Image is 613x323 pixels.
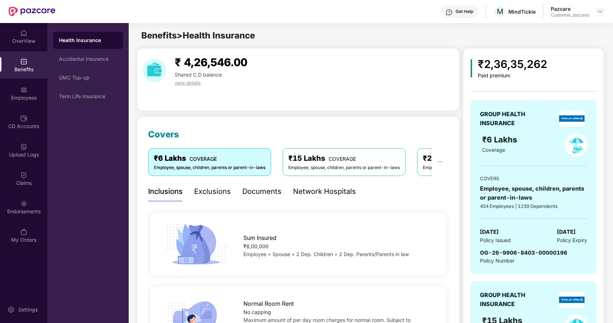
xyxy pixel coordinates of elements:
img: icon [164,222,228,267]
div: Term Life Insurance [59,94,117,99]
span: Coverage [482,147,505,153]
span: ellipsis [438,159,443,164]
div: GROUP HEALTH INSURANCE [480,291,543,309]
span: COVERAGE [329,156,356,162]
div: Network Hospitals [293,186,356,197]
span: OG-26-9906-8403-00000196 [480,249,567,256]
span: Employee + Spouse + 2 Dep. Children + 2 Dep. Parents/Parents in law [243,251,409,257]
img: svg+xml;base64,PHN2ZyBpZD0iRW5kb3JzZW1lbnRzIiB4bWxucz0iaHR0cDovL3d3dy53My5vcmcvMjAwMC9zdmciIHdpZH... [20,200,27,207]
span: Benefits > Health Insurance [141,30,255,41]
img: svg+xml;base64,PHN2ZyBpZD0iSG9tZSIgeG1sbnM9Imh0dHA6Ly93d3cudzMub3JnLzIwMDAvc3ZnIiB3aWR0aD0iMjAiIG... [20,29,27,37]
span: COVERAGE [189,156,217,162]
div: MindTickle [508,8,536,15]
img: insurerLogo [559,110,585,127]
img: svg+xml;base64,PHN2ZyBpZD0iQ0RfQWNjb3VudHMiIGRhdGEtbmFtZT0iQ0QgQWNjb3VudHMiIHhtbG5zPSJodHRwOi8vd3... [20,115,27,122]
span: [DATE] [480,228,499,236]
span: Sum Insured [243,233,276,242]
span: ₹6 Lakhs [482,135,520,144]
img: svg+xml;base64,PHN2ZyBpZD0iRW1wbG95ZWVzIiB4bWxucz0iaHR0cDovL3d3dy53My5vcmcvMjAwMC9zdmciIHdpZHRoPS... [20,86,27,94]
div: ₹15 Lakhs [288,153,400,164]
div: ₹6 Lakhs [154,153,265,164]
div: Employee, spouse, children, parents or parent-in-laws [154,164,265,171]
img: download [143,59,166,82]
button: ellipsis [432,148,448,176]
img: svg+xml;base64,PHN2ZyBpZD0iSGVscC0zMngzMiIgeG1sbnM9Imh0dHA6Ly93d3cudzMub3JnLzIwMDAvc3ZnIiB3aWR0aD... [445,9,453,16]
div: GROUP HEALTH INSURANCE [480,110,543,128]
img: svg+xml;base64,PHN2ZyBpZD0iTXlfT3JkZXJzIiBkYXRhLW5hbWU9Ik15IE9yZGVycyIgeG1sbnM9Imh0dHA6Ly93d3cudz... [20,228,27,236]
div: Exclusions [194,186,231,197]
span: view details [175,80,201,86]
div: 454 Employees | 1239 Dependents [480,203,587,210]
img: policyIcon [564,133,588,157]
div: Get Help [456,9,473,14]
span: Shared C.D balance [175,72,222,78]
div: Settings [16,306,40,313]
div: Employee, spouse, children, parents or parent-in-laws [288,164,400,171]
div: ₹2 Lakhs [423,153,534,164]
div: Customer_success [551,12,589,18]
img: insurerLogo [559,292,585,308]
img: svg+xml;base64,PHN2ZyBpZD0iRHJvcGRvd24tMzJ4MzIiIHhtbG5zPSJodHRwOi8vd3d3LnczLm9yZy8yMDAwL3N2ZyIgd2... [597,9,603,14]
div: GMC Top-up [59,75,117,81]
span: ₹ 4,26,546.00 [175,56,247,69]
span: Normal Room Rent [243,299,294,308]
img: icon [471,59,472,77]
div: Employee, spouse, children, parents or parent-in-laws [480,184,587,202]
span: Policy Number [480,258,514,264]
div: No capping [243,308,433,316]
div: Employee, spouse, children, parents or parent-in-laws [423,164,534,171]
div: Paid premium [478,73,547,79]
div: Inclusions [148,186,183,197]
div: ₹6,00,000 [243,242,433,250]
div: Pazcare [551,5,589,12]
img: svg+xml;base64,PHN2ZyBpZD0iVXBsb2FkX0xvZ3MiIGRhdGEtbmFtZT0iVXBsb2FkIExvZ3MiIHhtbG5zPSJodHRwOi8vd3... [20,143,27,150]
div: Health Insurance [59,37,117,44]
span: Covers [148,129,179,140]
img: New Pazcare Logo [9,7,55,16]
div: COVERS [480,175,587,182]
div: Documents [242,186,282,197]
div: ₹2,36,35,262 [478,56,547,73]
img: svg+xml;base64,PHN2ZyBpZD0iQmVuZWZpdHMiIHhtbG5zPSJodHRwOi8vd3d3LnczLm9yZy8yMDAwL3N2ZyIgd2lkdGg9Ij... [20,58,27,65]
img: svg+xml;base64,PHN2ZyBpZD0iQ2xhaW0iIHhtbG5zPSJodHRwOi8vd3d3LnczLm9yZy8yMDAwL3N2ZyIgd2lkdGg9IjIwIi... [20,172,27,179]
span: Policy Issued [480,236,511,244]
span: [DATE] [557,228,576,236]
span: Policy Expiry [557,236,587,244]
div: Accidental Insurance [59,56,117,62]
span: M [497,7,503,16]
img: svg+xml;base64,PHN2ZyBpZD0iU2V0dGluZy0yMHgyMCIgeG1sbnM9Imh0dHA6Ly93d3cudzMub3JnLzIwMDAvc3ZnIiB3aW... [8,306,15,313]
